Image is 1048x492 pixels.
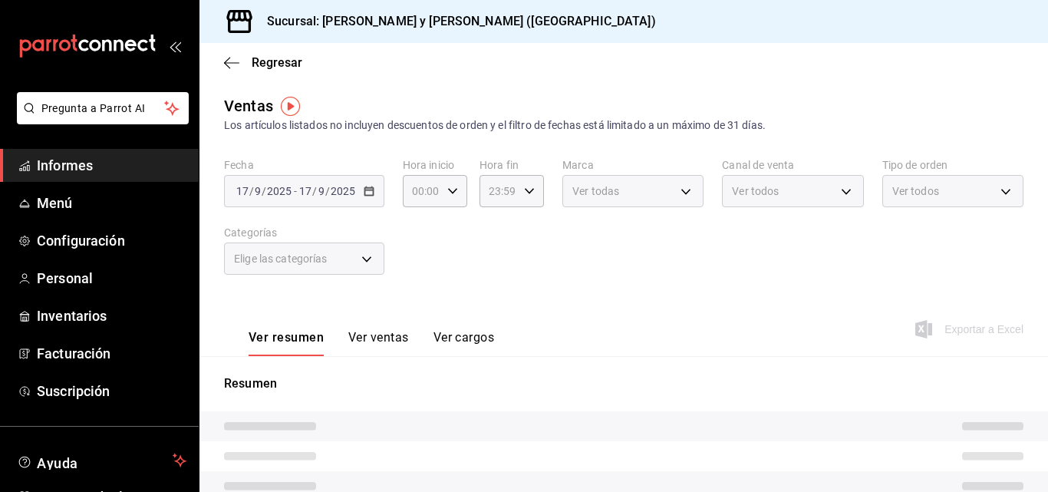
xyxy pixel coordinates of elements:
button: Ver cargos [433,330,495,356]
span: Ver todos [732,183,779,199]
input: -- [318,185,325,197]
label: Marca [562,160,704,170]
font: Menú [37,195,73,211]
span: - [294,185,297,197]
font: Pregunta a Parrot AI [41,102,146,114]
label: Fecha [224,160,384,170]
div: Ventas [224,94,273,117]
font: Inventarios [37,308,107,324]
font: Ayuda [37,455,78,471]
a: Pregunta a Parrot AI [11,111,189,127]
label: Categorías [224,227,384,238]
button: Ver resumen [249,330,324,356]
span: Ver todas [572,183,619,199]
button: abrir_cajón_menú [169,40,181,52]
font: Suscripción [37,383,110,399]
div: navigation tabs [249,330,494,356]
input: ---- [330,185,356,197]
font: Personal [37,270,93,286]
label: Hora inicio [403,160,467,170]
h3: Sucursal: [PERSON_NAME] y [PERSON_NAME] ([GEOGRAPHIC_DATA]) [255,12,656,31]
button: Pregunta a Parrot AI [17,92,189,124]
span: Ver todos [892,183,939,199]
p: Resumen [224,375,1023,393]
span: / [249,185,254,197]
button: Regresar [224,55,302,70]
font: Informes [37,157,93,173]
input: ---- [266,185,292,197]
button: Ver ventas [348,330,409,356]
input: -- [298,185,312,197]
span: / [325,185,330,197]
span: Regresar [252,55,302,70]
label: Hora fin [480,160,544,170]
img: Marcador de información sobre herramientas [281,97,300,116]
span: / [262,185,266,197]
input: -- [236,185,249,197]
span: / [312,185,317,197]
span: Elige las categorías [234,251,328,266]
font: Configuración [37,233,125,249]
label: Canal de venta [722,160,863,170]
div: Los artículos listados no incluyen descuentos de orden y el filtro de fechas está limitado a un m... [224,117,1023,134]
input: -- [254,185,262,197]
font: Facturación [37,345,110,362]
label: Tipo de orden [882,160,1023,170]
